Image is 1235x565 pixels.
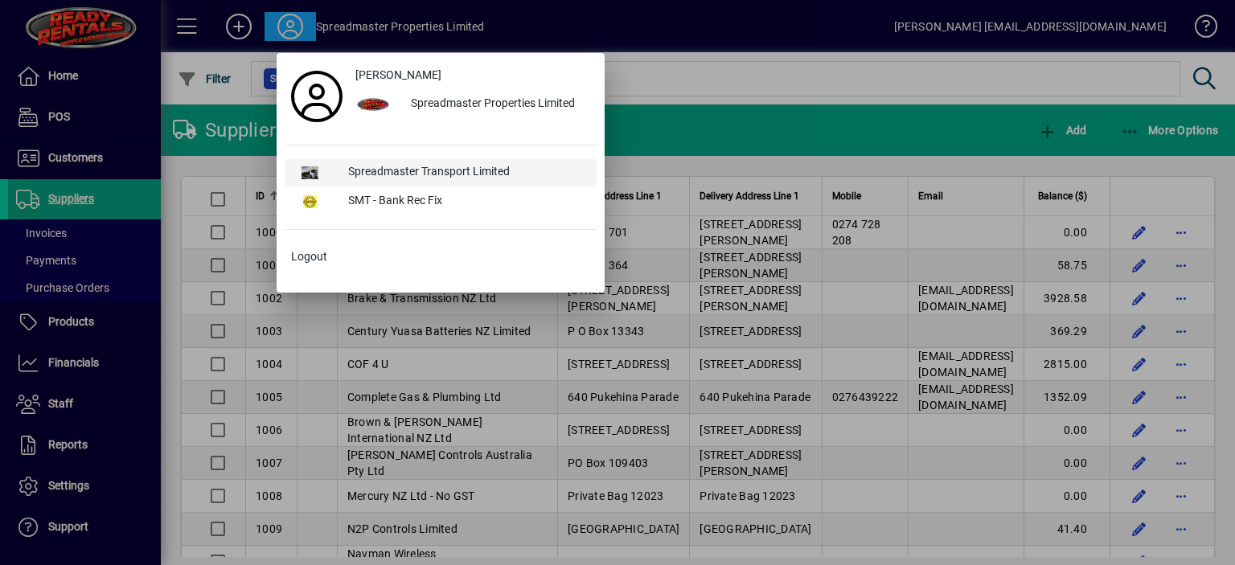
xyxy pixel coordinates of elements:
[285,187,597,216] button: SMT - Bank Rec Fix
[335,158,597,187] div: Spreadmaster Transport Limited
[355,67,441,84] span: [PERSON_NAME]
[285,158,597,187] button: Spreadmaster Transport Limited
[285,243,597,272] button: Logout
[335,187,597,216] div: SMT - Bank Rec Fix
[349,90,597,119] button: Spreadmaster Properties Limited
[349,61,597,90] a: [PERSON_NAME]
[285,82,349,111] a: Profile
[291,248,327,265] span: Logout
[398,90,597,119] div: Spreadmaster Properties Limited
